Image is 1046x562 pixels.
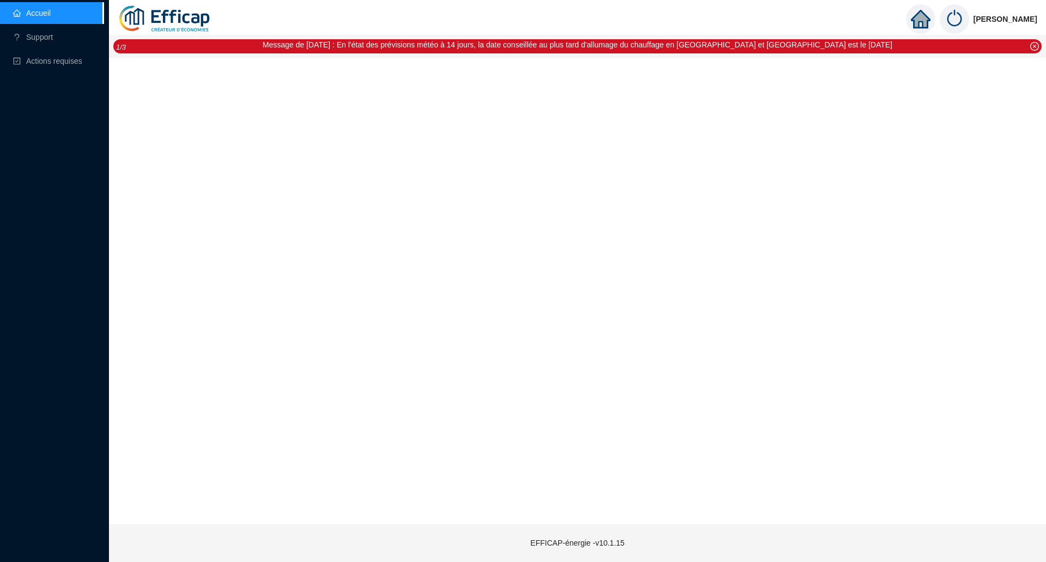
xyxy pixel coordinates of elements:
[940,4,969,34] img: power
[13,33,53,41] a: questionSupport
[974,2,1037,37] span: [PERSON_NAME]
[13,9,51,17] a: homeAccueil
[531,539,625,547] span: EFFICAP-énergie - v10.1.15
[911,9,931,29] span: home
[263,39,892,51] div: Message de [DATE] : En l'état des prévisions météo à 14 jours, la date conseillée au plus tard d'...
[13,57,21,65] span: check-square
[116,43,126,51] i: 1 / 3
[1030,42,1039,51] span: close-circle
[26,57,82,65] span: Actions requises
